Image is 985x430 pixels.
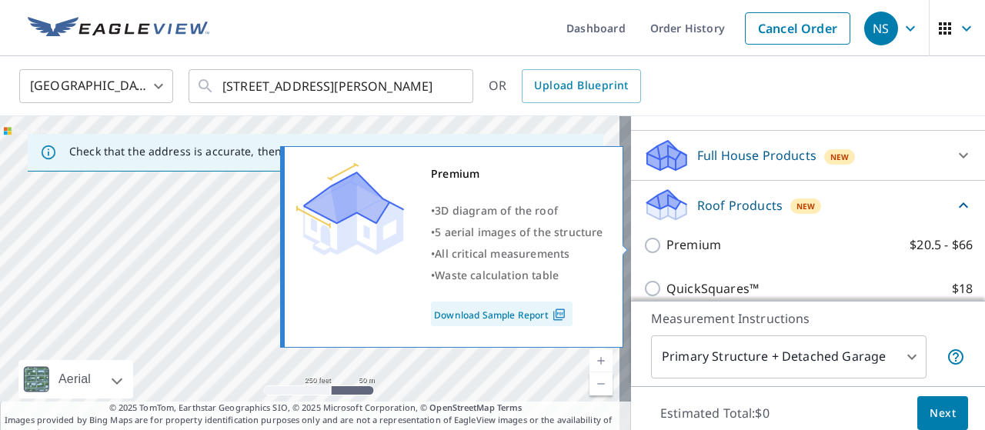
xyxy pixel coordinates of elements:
p: Check that the address is accurate, then drag the marker over the correct structure. [69,145,513,158]
span: Upload Blueprint [534,76,628,95]
span: New [830,151,850,163]
span: 5 aerial images of the structure [435,225,603,239]
span: Your report will include the primary structure and a detached garage if one exists. [947,348,965,366]
a: Current Level 17, Zoom Out [589,372,613,395]
div: Aerial [54,360,95,398]
a: OpenStreetMap [429,402,494,413]
p: Estimated Total: $0 [648,396,782,430]
img: EV Logo [28,17,209,40]
a: Cancel Order [745,12,850,45]
p: $18 [952,279,973,298]
div: NS [864,12,898,45]
p: Roof Products [697,196,783,215]
span: 3D diagram of the roof [435,203,558,218]
div: Roof ProductsNew [643,187,973,223]
div: Full House ProductsNew [643,137,973,174]
span: © 2025 TomTom, Earthstar Geographics SIO, © 2025 Microsoft Corporation, © [109,402,523,415]
p: $20.5 - $66 [910,235,973,255]
img: Pdf Icon [549,308,569,322]
div: • [431,243,603,265]
a: Terms [497,402,523,413]
div: • [431,200,603,222]
p: Premium [666,235,721,255]
span: Next [930,404,956,423]
a: Download Sample Report [431,302,573,326]
img: Premium [296,163,404,255]
span: New [796,200,816,212]
div: • [431,265,603,286]
p: QuickSquares™ [666,279,759,298]
a: Upload Blueprint [522,69,640,103]
p: Full House Products [697,146,816,165]
div: Aerial [18,360,133,398]
div: Premium [431,163,603,185]
input: Search by address or latitude-longitude [222,65,442,108]
div: • [431,222,603,243]
div: [GEOGRAPHIC_DATA] [19,65,173,108]
span: All critical measurements [435,246,569,261]
span: Waste calculation table [435,268,559,282]
a: Current Level 17, Zoom In [589,349,613,372]
div: Primary Structure + Detached Garage [651,335,927,378]
div: OR [489,69,641,103]
p: Measurement Instructions [651,309,965,328]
